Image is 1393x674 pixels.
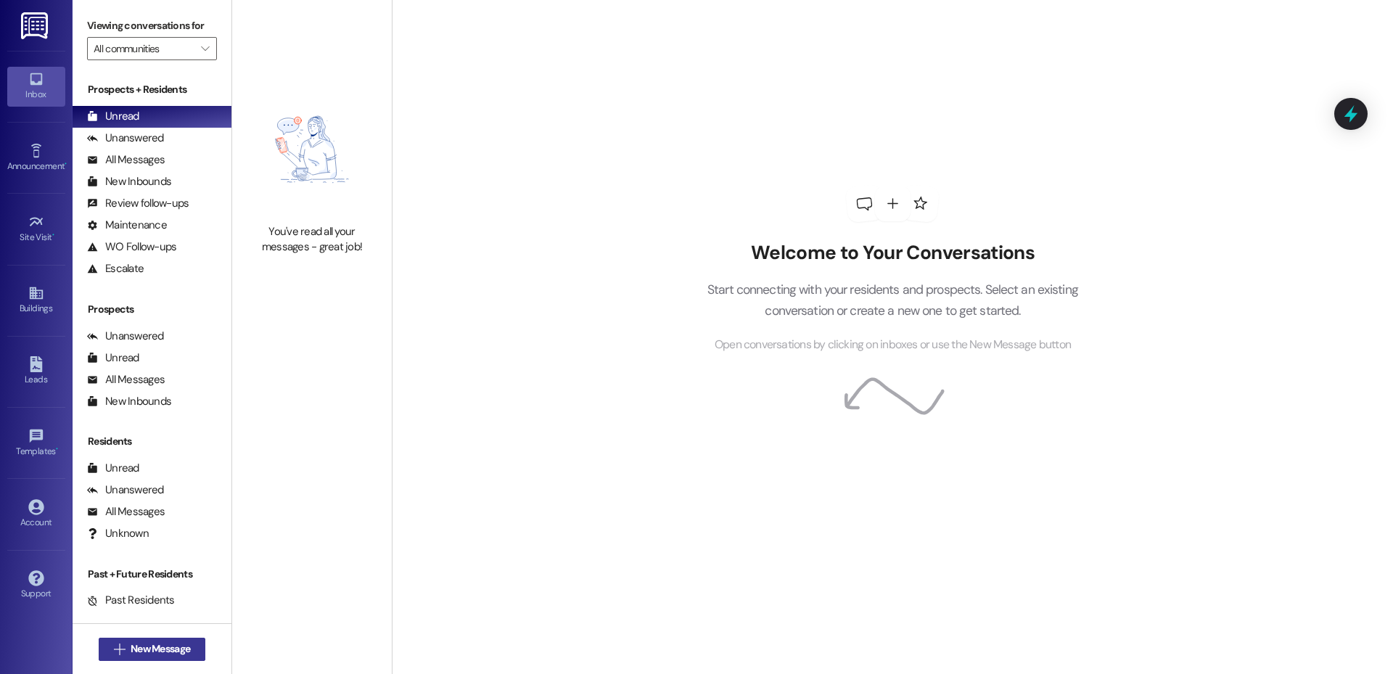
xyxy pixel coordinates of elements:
div: Past Residents [87,593,175,608]
div: WO Follow-ups [87,239,176,255]
input: All communities [94,37,194,60]
button: New Message [99,638,206,661]
a: Support [7,566,65,605]
div: Unread [87,461,139,476]
div: Unanswered [87,131,164,146]
span: New Message [131,641,190,657]
i:  [114,644,125,655]
div: All Messages [87,152,165,168]
span: • [65,159,67,169]
div: Past + Future Residents [73,567,231,582]
div: All Messages [87,504,165,519]
div: New Inbounds [87,174,171,189]
h2: Welcome to Your Conversations [685,242,1100,265]
a: Inbox [7,67,65,106]
img: empty-state [248,82,376,217]
div: Prospects + Residents [73,82,231,97]
a: Templates • [7,424,65,463]
a: Site Visit • [7,210,65,249]
div: Review follow-ups [87,196,189,211]
span: • [56,444,58,454]
div: Maintenance [87,218,167,233]
div: Escalate [87,261,144,276]
div: Unanswered [87,482,164,498]
a: Account [7,495,65,534]
a: Leads [7,352,65,391]
div: Unanswered [87,329,164,344]
div: Prospects [73,302,231,317]
p: Start connecting with your residents and prospects. Select an existing conversation or create a n... [685,279,1100,321]
img: ResiDesk Logo [21,12,51,39]
a: Buildings [7,281,65,320]
div: Unread [87,350,139,366]
span: • [52,230,54,240]
span: Open conversations by clicking on inboxes or use the New Message button [715,336,1071,354]
div: New Inbounds [87,394,171,409]
label: Viewing conversations for [87,15,217,37]
div: You've read all your messages - great job! [248,224,376,255]
div: Unknown [87,526,149,541]
i:  [201,43,209,54]
div: All Messages [87,372,165,387]
div: Residents [73,434,231,449]
div: Unread [87,109,139,124]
